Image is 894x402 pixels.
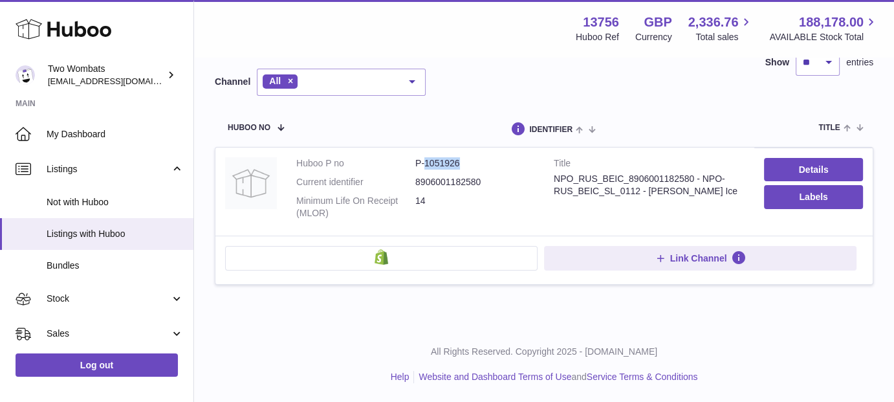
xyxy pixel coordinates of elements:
[47,128,184,140] span: My Dashboard
[688,14,754,43] a: 2,336.76 Total sales
[554,173,745,197] div: NPO_RUS_BEIC_8906001182580 - NPO-RUS_BEIC_SL_0112 - [PERSON_NAME] Ice
[554,157,745,173] strong: Title
[635,31,672,43] div: Currency
[47,228,184,240] span: Listings with Huboo
[765,56,789,69] label: Show
[576,31,619,43] div: Huboo Ref
[414,371,697,383] li: and
[228,124,270,132] span: Huboo no
[296,176,415,188] dt: Current identifier
[204,346,884,358] p: All Rights Reserved. Copyright 2025 - [DOMAIN_NAME]
[688,14,739,31] span: 2,336.76
[47,293,170,305] span: Stock
[47,163,170,175] span: Listings
[419,372,571,382] a: Website and Dashboard Terms of Use
[48,76,190,86] span: [EMAIL_ADDRESS][DOMAIN_NAME]
[415,157,534,170] dd: P-1051926
[391,372,409,382] a: Help
[529,126,572,134] span: identifier
[296,157,415,170] dt: Huboo P no
[644,14,671,31] strong: GBP
[415,195,534,219] dd: 14
[764,185,863,208] button: Labels
[16,65,35,85] img: internalAdmin-13756@internal.huboo.com
[415,176,534,188] dd: 8906001182580
[846,56,873,69] span: entries
[769,14,878,43] a: 188,178.00 AVAILABLE Stock Total
[818,124,840,132] span: title
[587,372,698,382] a: Service Terms & Conditions
[695,31,753,43] span: Total sales
[48,63,164,87] div: Two Wombats
[215,76,250,88] label: Channel
[225,157,277,209] img: NPO_RUS_BEIC_8906001182580 - NPO-RUS_BEIC_SL_0112 - Rush Berry Ice
[16,353,178,377] a: Log out
[375,249,388,265] img: shopify-small.png
[47,328,170,340] span: Sales
[799,14,864,31] span: 188,178.00
[296,195,415,219] dt: Minimum Life On Receipt (MLOR)
[47,260,184,272] span: Bundles
[544,246,856,271] button: Link Channel
[47,196,184,208] span: Not with Huboo
[764,158,863,181] a: Details
[769,31,878,43] span: AVAILABLE Stock Total
[670,252,727,264] span: Link Channel
[269,76,281,86] span: All
[583,14,619,31] strong: 13756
